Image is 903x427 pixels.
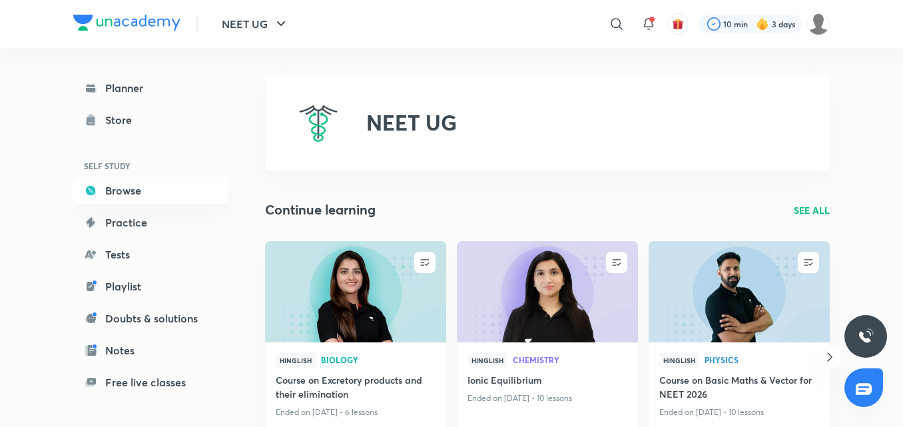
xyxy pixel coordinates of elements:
p: Ended on [DATE] • 10 lessons [659,404,819,421]
h6: SELF STUDY [73,155,228,177]
img: NEET UG [297,101,340,144]
a: Planner [73,75,228,101]
span: Chemistry [513,356,627,364]
a: Playlist [73,273,228,300]
img: avatar [672,18,684,30]
h2: Continue learning [265,200,376,220]
a: Physics [705,356,819,365]
a: Course on Basic Maths & Vector for NEET 2026 [659,373,819,404]
div: Store [105,112,140,128]
a: new-thumbnail [649,241,830,342]
a: Doubts & solutions [73,305,228,332]
a: Tests [73,241,228,268]
a: new-thumbnail [457,241,638,342]
a: Notes [73,337,228,364]
a: Course on Excretory products and their elimination [276,373,436,404]
a: Ionic Equilibrium [467,373,627,390]
img: ttu [858,328,874,344]
a: Practice [73,209,228,236]
button: avatar [667,13,689,35]
img: new-thumbnail [647,240,831,343]
img: new-thumbnail [263,240,448,343]
a: Free live classes [73,369,228,396]
span: Hinglish [659,353,699,368]
a: Browse [73,177,228,204]
a: Company Logo [73,15,180,34]
img: Company Logo [73,15,180,31]
a: new-thumbnail [265,241,446,342]
span: Hinglish [276,353,316,368]
a: SEE ALL [794,203,830,217]
a: Chemistry [513,356,627,365]
img: check rounded [707,17,721,31]
span: Hinglish [467,353,507,368]
img: Tarmanjot Singh [807,13,830,35]
button: NEET UG [214,11,297,37]
h2: NEET UG [366,110,457,135]
span: Physics [705,356,819,364]
span: Biology [321,356,436,364]
img: new-thumbnail [455,240,639,343]
a: Store [73,107,228,133]
a: Biology [321,356,436,365]
p: Ended on [DATE] • 6 lessons [276,404,436,421]
p: Ended on [DATE] • 10 lessons [467,390,627,407]
img: streak [756,17,769,31]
